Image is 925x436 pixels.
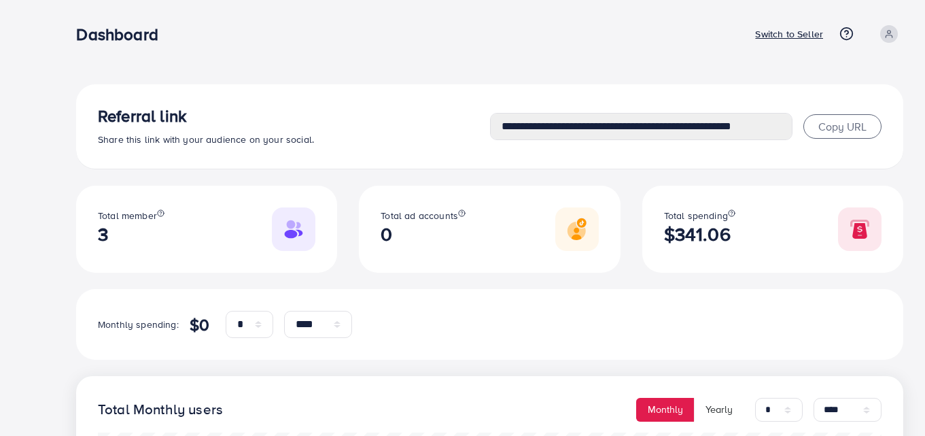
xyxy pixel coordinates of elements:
[98,223,164,246] h2: 3
[381,209,458,222] span: Total ad accounts
[98,209,157,222] span: Total member
[98,401,223,418] h4: Total Monthly users
[272,207,315,251] img: Responsive image
[98,133,314,146] span: Share this link with your audience on your social.
[818,119,867,134] span: Copy URL
[381,223,466,246] h2: 0
[838,207,882,251] img: Responsive image
[664,209,728,222] span: Total spending
[664,223,735,246] h2: $341.06
[98,316,179,333] p: Monthly spending:
[76,24,169,44] h3: Dashboard
[98,106,490,126] h3: Referral link
[694,398,744,422] button: Yearly
[636,398,695,422] button: Monthly
[555,207,599,251] img: Responsive image
[803,114,882,139] button: Copy URL
[190,315,209,335] h4: $0
[755,26,823,42] p: Switch to Seller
